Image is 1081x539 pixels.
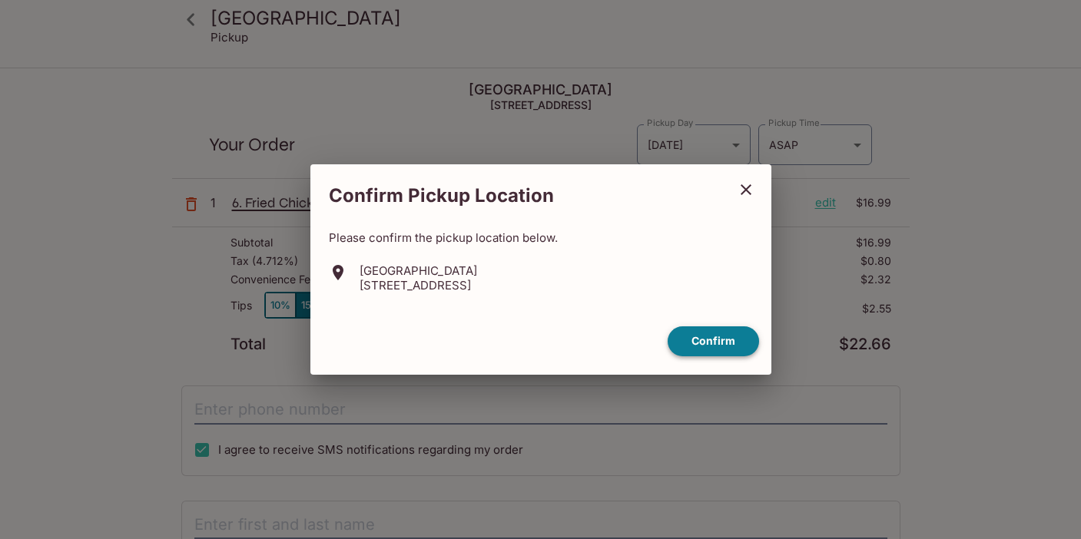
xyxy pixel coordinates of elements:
[360,263,477,278] p: [GEOGRAPHIC_DATA]
[310,177,727,215] h2: Confirm Pickup Location
[360,278,477,293] p: [STREET_ADDRESS]
[668,326,759,356] button: confirm
[329,230,753,245] p: Please confirm the pickup location below.
[727,170,765,209] button: close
